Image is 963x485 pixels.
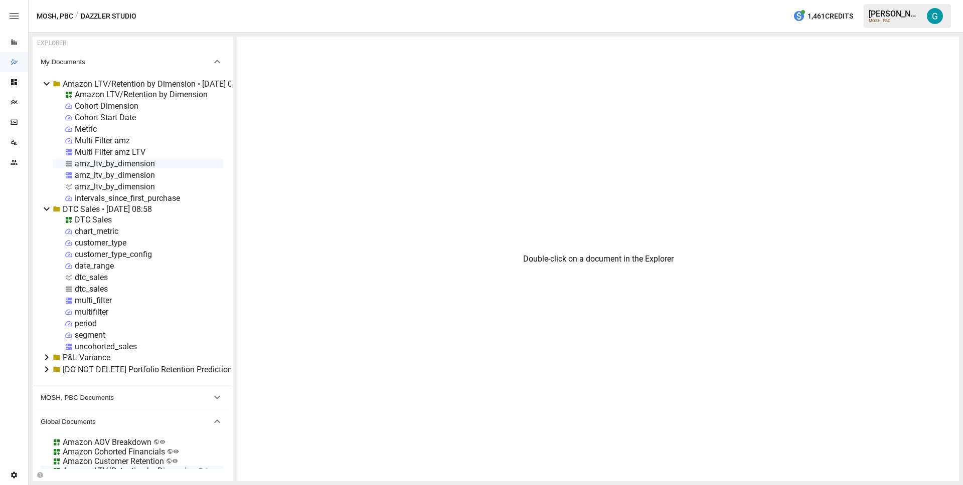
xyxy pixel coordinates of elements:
div: uncohorted_sales [75,342,137,351]
div: period [75,319,97,328]
svg: Public [204,467,210,473]
div: DTC Sales [75,215,112,224]
button: MOSH, PBC Documents [33,385,231,409]
button: Gavin Acres [921,2,949,30]
div: Amazon LTV/Retention by Dimension [63,466,196,475]
span: 1,461 Credits [808,10,853,23]
div: [DO NOT DELETE] Portfolio Retention Prediction Accuracy [63,365,267,374]
svg: Public [173,448,179,454]
div: Amazon LTV/Retention by Dimension [75,90,208,99]
div: dtc_sales [75,284,108,294]
div: amz_ltv_by_dimension [75,159,155,168]
div: Amazon Customer Retention [63,456,164,466]
div: date_range [75,261,114,271]
div: customer_type [75,238,126,248]
div: DTC Sales • [DATE] 08:58 [63,204,152,214]
button: 1,461Credits [789,7,857,26]
div: amz_ltv_by_dimension [75,182,155,191]
div: multi_filter [75,296,112,305]
div: [PERSON_NAME] [869,9,921,19]
svg: Public [159,439,166,445]
span: MOSH, PBC Documents [41,394,211,401]
div: Amazon LTV/Retention by Dimension • [DATE] 09:00 [63,79,248,89]
div: customer_type_config [75,250,152,259]
div: dtc_sales [75,273,108,282]
div: Multi Filter amz [75,136,130,145]
div: intervals_since_first_purchase [75,193,180,203]
div: Multi Filter amz LTV [75,147,145,157]
div: amz_ltv_by_dimension [75,170,155,180]
span: Global Documents [41,418,211,425]
div: Double-click on a document in the Explorer [523,254,674,264]
div: Cohort Dimension [75,101,138,111]
div: P&L Variance [63,353,110,362]
button: My Documents [33,50,231,74]
button: MOSH, PBC [37,10,73,23]
div: segment [75,330,105,340]
div: Amazon AOV Breakdown [63,437,151,447]
div: multifilter [75,307,108,317]
div: MOSH, PBC [869,19,921,23]
img: Gavin Acres [927,8,943,24]
div: Cohort Start Date [75,113,136,122]
button: Collapse Folders [35,471,45,478]
div: EXPLORER [37,40,66,47]
div: / [75,10,79,23]
button: Global Documents [33,409,231,433]
span: My Documents [41,58,211,66]
div: Metric [75,124,97,134]
div: Amazon Cohorted Financials [63,447,165,456]
div: chart_metric [75,226,118,236]
svg: Public [172,458,178,464]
